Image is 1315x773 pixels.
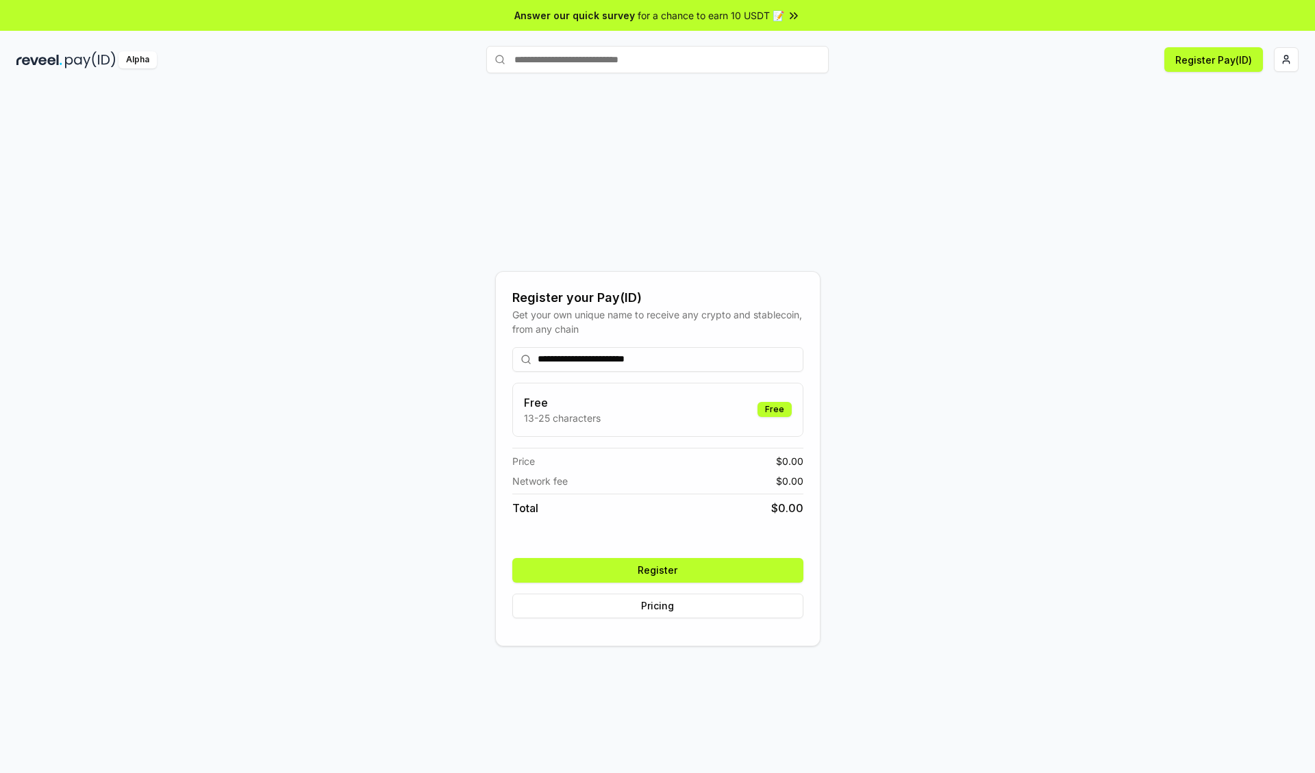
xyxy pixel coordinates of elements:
[512,307,803,336] div: Get your own unique name to receive any crypto and stablecoin, from any chain
[512,558,803,583] button: Register
[512,454,535,468] span: Price
[65,51,116,68] img: pay_id
[514,8,635,23] span: Answer our quick survey
[776,454,803,468] span: $ 0.00
[757,402,792,417] div: Free
[512,594,803,618] button: Pricing
[771,500,803,516] span: $ 0.00
[1164,47,1263,72] button: Register Pay(ID)
[512,500,538,516] span: Total
[638,8,784,23] span: for a chance to earn 10 USDT 📝
[16,51,62,68] img: reveel_dark
[118,51,157,68] div: Alpha
[512,288,803,307] div: Register your Pay(ID)
[524,411,601,425] p: 13-25 characters
[524,394,601,411] h3: Free
[776,474,803,488] span: $ 0.00
[512,474,568,488] span: Network fee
